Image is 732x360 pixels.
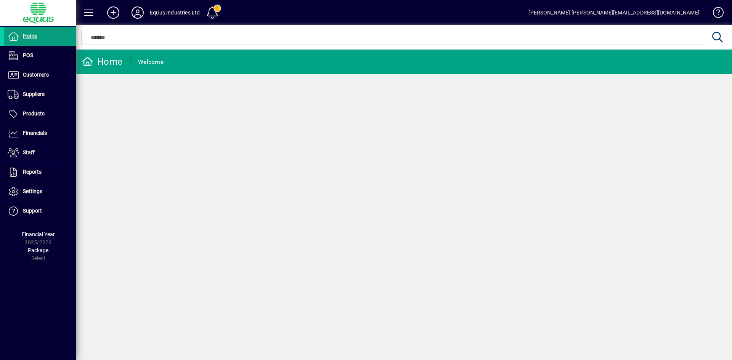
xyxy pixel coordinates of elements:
[23,110,45,117] span: Products
[23,149,35,155] span: Staff
[4,202,76,221] a: Support
[23,91,45,97] span: Suppliers
[4,163,76,182] a: Reports
[4,124,76,143] a: Financials
[707,2,722,26] a: Knowledge Base
[528,6,700,19] div: [PERSON_NAME] [PERSON_NAME][EMAIL_ADDRESS][DOMAIN_NAME]
[23,72,49,78] span: Customers
[23,208,42,214] span: Support
[23,130,47,136] span: Financials
[101,6,125,19] button: Add
[82,56,122,68] div: Home
[4,46,76,65] a: POS
[138,56,164,68] div: Welcome
[4,85,76,104] a: Suppliers
[23,33,37,39] span: Home
[22,231,55,237] span: Financial Year
[23,169,42,175] span: Reports
[28,247,48,253] span: Package
[4,104,76,123] a: Products
[4,182,76,201] a: Settings
[4,143,76,162] a: Staff
[23,188,42,194] span: Settings
[4,66,76,85] a: Customers
[150,6,200,19] div: Equus Industries Ltd
[125,6,150,19] button: Profile
[23,52,33,58] span: POS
